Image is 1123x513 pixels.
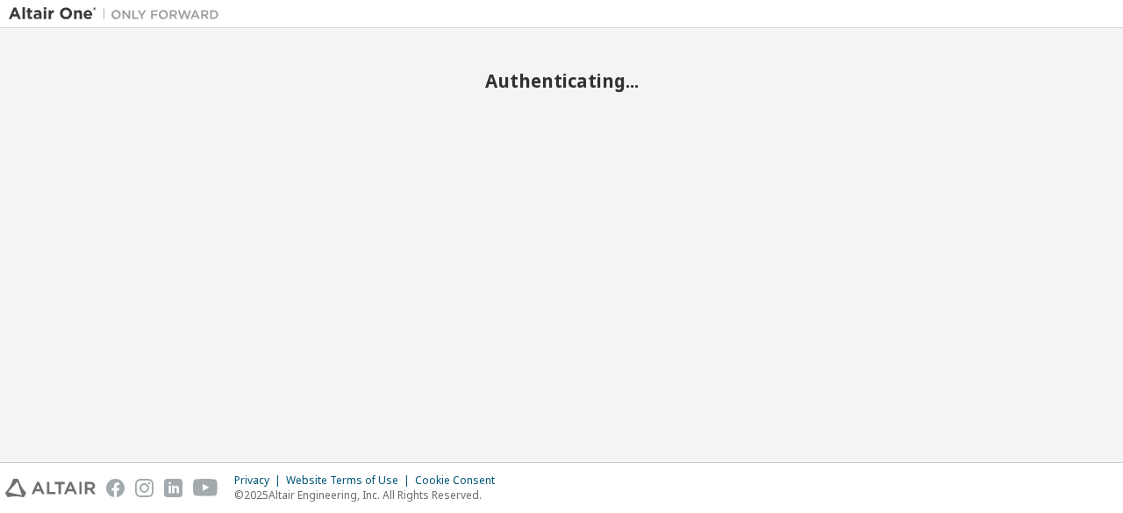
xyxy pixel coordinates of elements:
[9,69,1114,92] h2: Authenticating...
[193,479,218,497] img: youtube.svg
[106,479,125,497] img: facebook.svg
[5,479,96,497] img: altair_logo.svg
[135,479,154,497] img: instagram.svg
[415,474,505,488] div: Cookie Consent
[164,479,182,497] img: linkedin.svg
[234,474,286,488] div: Privacy
[9,5,228,23] img: Altair One
[286,474,415,488] div: Website Terms of Use
[234,488,505,502] p: © 2025 Altair Engineering, Inc. All Rights Reserved.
